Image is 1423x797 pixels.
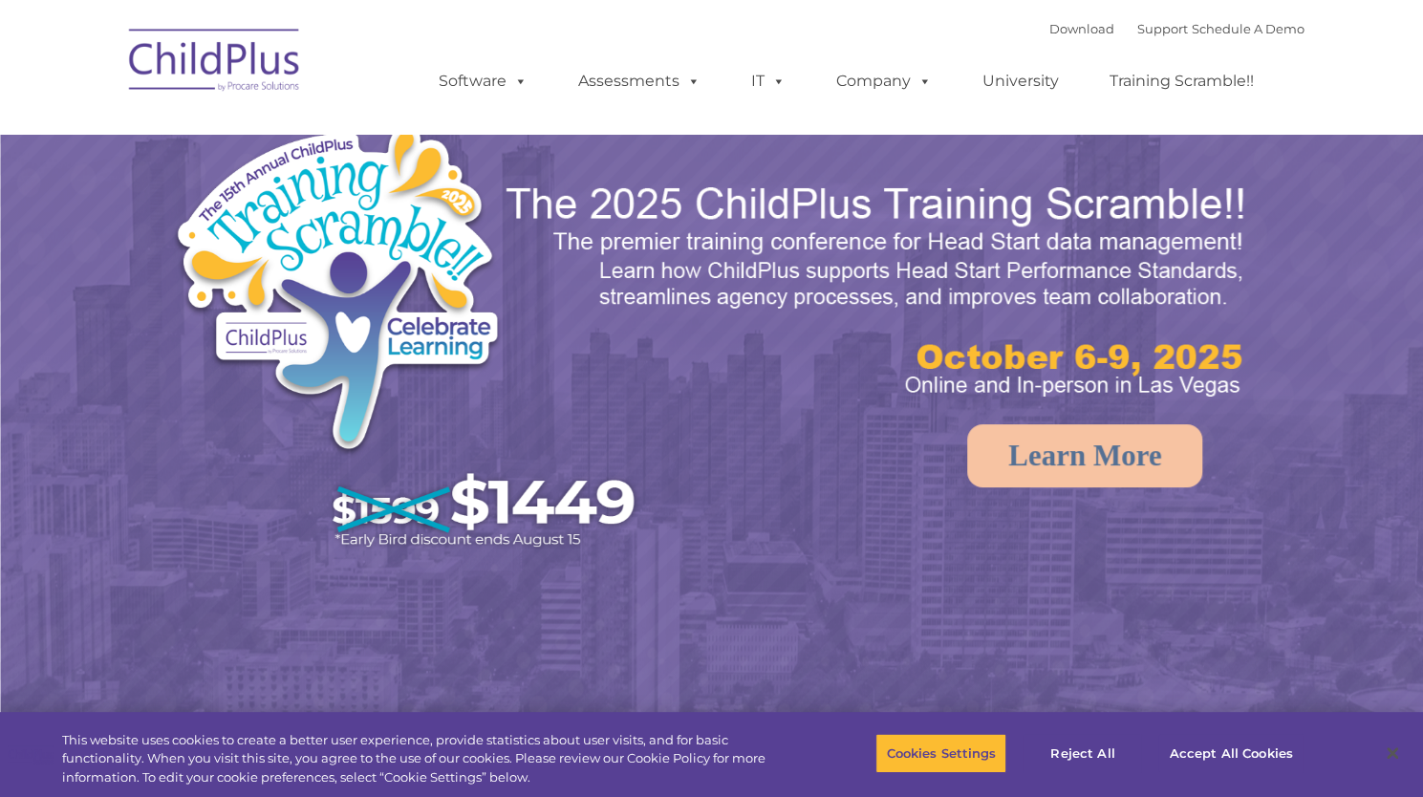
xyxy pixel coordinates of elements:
button: Reject All [1023,733,1142,773]
a: Training Scramble!! [1090,62,1273,100]
a: Software [420,62,547,100]
img: ChildPlus by Procare Solutions [119,15,311,111]
a: Support [1137,21,1188,36]
div: This website uses cookies to create a better user experience, provide statistics about user visit... [62,731,783,787]
button: Accept All Cookies [1158,733,1303,773]
span: Phone number [266,205,347,219]
a: Company [817,62,951,100]
button: Close [1371,732,1413,774]
button: Cookies Settings [875,733,1006,773]
a: Learn More [967,424,1202,487]
a: University [963,62,1078,100]
a: Schedule A Demo [1192,21,1304,36]
a: Assessments [559,62,720,100]
a: Download [1049,21,1114,36]
font: | [1049,21,1304,36]
a: IT [732,62,805,100]
span: Last name [266,126,324,140]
